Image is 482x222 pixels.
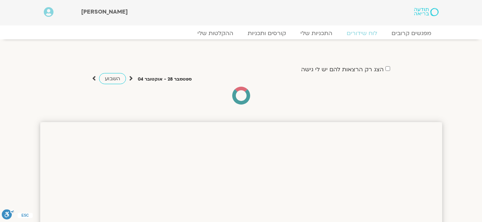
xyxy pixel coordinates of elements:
[301,66,384,73] label: הצג רק הרצאות להם יש לי גישה
[44,30,439,37] nav: Menu
[293,30,340,37] a: התכניות שלי
[99,73,126,84] a: השבוע
[138,76,192,83] p: ספטמבר 28 - אוקטובר 04
[190,30,240,37] a: ההקלטות שלי
[81,8,128,16] span: [PERSON_NAME]
[240,30,293,37] a: קורסים ותכניות
[384,30,439,37] a: מפגשים קרובים
[340,30,384,37] a: לוח שידורים
[105,75,120,82] span: השבוע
